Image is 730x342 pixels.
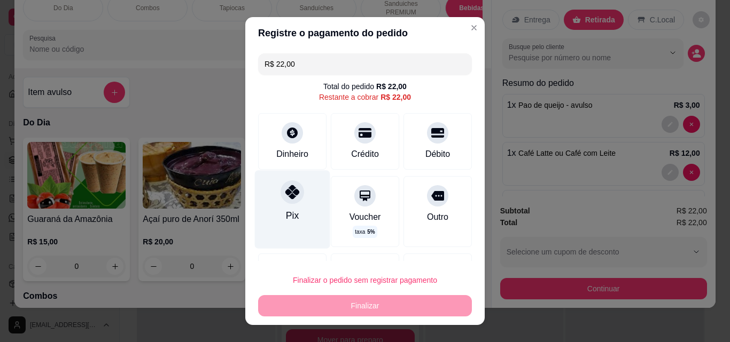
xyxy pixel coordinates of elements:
[350,211,381,224] div: Voucher
[355,228,375,236] p: taxa
[319,92,411,102] div: Restante a cobrar
[265,53,465,75] input: Ex.: hambúrguer de cordeiro
[286,209,299,222] div: Pix
[380,92,411,102] div: R$ 22,00
[376,81,407,92] div: R$ 22,00
[465,19,483,36] button: Close
[427,211,448,224] div: Outro
[323,81,407,92] div: Total do pedido
[276,148,308,161] div: Dinheiro
[258,269,472,291] button: Finalizar o pedido sem registrar pagamento
[367,228,375,236] span: 5 %
[425,148,450,161] div: Débito
[351,148,379,161] div: Crédito
[245,17,485,49] header: Registre o pagamento do pedido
